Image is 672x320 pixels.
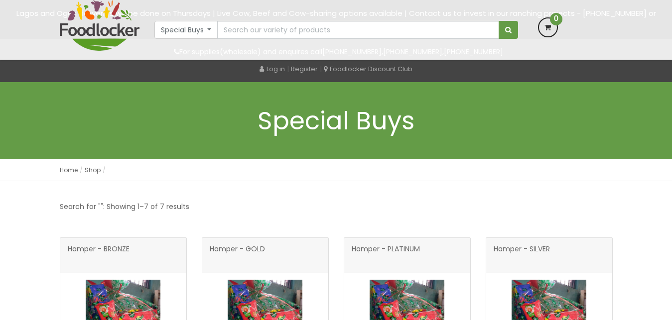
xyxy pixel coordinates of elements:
h1: Special Buys [60,107,613,134]
span: Hamper - GOLD [210,245,265,265]
span: 0 [550,13,562,25]
a: Foodlocker Discount Club [324,64,412,74]
input: Search our variety of products [217,21,499,39]
a: Log in [260,64,285,74]
span: Hamper - PLATINUM [352,245,420,265]
a: Shop [85,166,101,174]
a: Register [291,64,318,74]
span: Hamper - SILVER [494,245,550,265]
a: Home [60,166,78,174]
span: | [287,64,289,74]
button: Special Buys [154,21,218,39]
span: | [320,64,322,74]
p: Search for "": Showing 1–7 of 7 results [60,201,189,213]
span: Hamper - BRONZE [68,245,130,265]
